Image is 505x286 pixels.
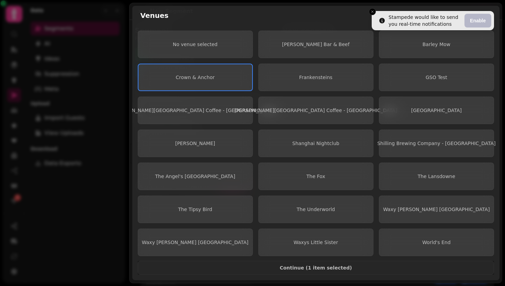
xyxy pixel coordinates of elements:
[138,97,253,124] button: [PERSON_NAME][GEOGRAPHIC_DATA] Coffee - [GEOGRAPHIC_DATA]
[299,75,333,80] span: Frankensteins
[258,196,373,223] button: The Underworld
[379,196,494,223] button: Waxy [PERSON_NAME] [GEOGRAPHIC_DATA]
[138,229,253,256] button: Waxy [PERSON_NAME] [GEOGRAPHIC_DATA]
[142,240,248,245] span: Waxy [PERSON_NAME] [GEOGRAPHIC_DATA]
[282,42,349,47] span: [PERSON_NAME] Bar & Beef
[379,64,494,91] button: GSO Test
[258,64,373,91] button: Frankensteins
[258,130,373,157] button: Shanghai Nightclub
[426,75,447,80] span: GSO Test
[144,265,489,270] span: Continue ( 1 item selected )
[155,174,235,179] span: The Angel's [GEOGRAPHIC_DATA]
[379,31,494,58] button: Barley Mow
[383,207,490,212] span: Waxy [PERSON_NAME] [GEOGRAPHIC_DATA]
[114,108,277,113] span: [PERSON_NAME][GEOGRAPHIC_DATA] Coffee - [GEOGRAPHIC_DATA]
[138,130,253,157] button: [PERSON_NAME]
[138,261,494,275] button: Continue (1 item selected)
[422,240,450,245] span: World's End
[138,196,253,223] button: The Tipsy Bird
[377,141,495,146] span: Shilling Brewing Company - [GEOGRAPHIC_DATA]
[379,163,494,190] button: The Lansdowne
[138,64,253,91] button: Crown & Anchor
[379,97,494,124] button: [GEOGRAPHIC_DATA]
[258,163,373,190] button: The Fox
[258,97,373,124] button: [PERSON_NAME][GEOGRAPHIC_DATA] Coffee - [GEOGRAPHIC_DATA]
[138,163,253,190] button: The Angel's [GEOGRAPHIC_DATA]
[297,207,335,212] span: The Underworld
[411,108,462,113] span: [GEOGRAPHIC_DATA]
[306,174,325,179] span: The Fox
[234,108,397,113] span: [PERSON_NAME][GEOGRAPHIC_DATA] Coffee - [GEOGRAPHIC_DATA]
[173,42,217,47] span: No venue selected
[175,141,215,146] span: [PERSON_NAME]
[176,75,214,80] span: Crown & Anchor
[138,31,253,58] button: No venue selected
[258,229,373,256] button: Waxys Little Sister
[423,42,450,47] span: Barley Mow
[292,141,339,146] span: Shanghai Nightclub
[418,174,455,179] span: The Lansdowne
[294,240,338,245] span: Waxys Little Sister
[379,130,494,157] button: Shilling Brewing Company - [GEOGRAPHIC_DATA]
[258,31,373,58] button: [PERSON_NAME] Bar & Beef
[379,229,494,256] button: World's End
[138,11,169,20] h2: Venues
[178,207,212,212] span: The Tipsy Bird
